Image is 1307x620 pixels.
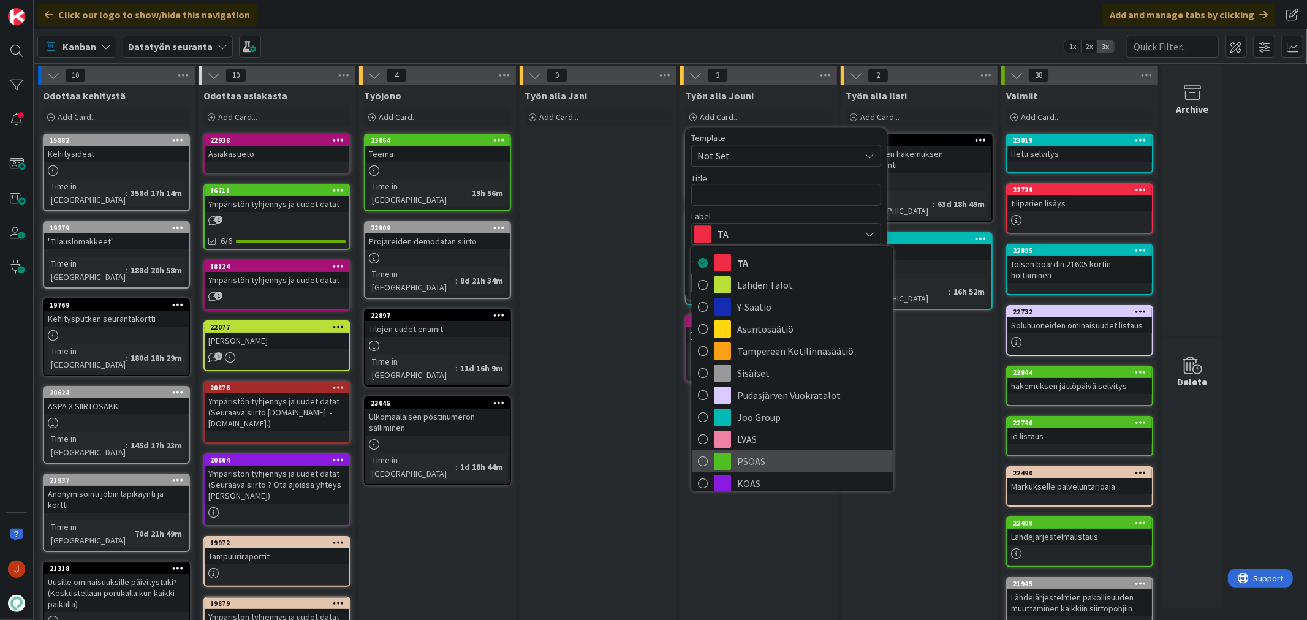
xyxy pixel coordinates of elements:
[43,386,190,464] a: 20624ASPA X SIIRTOSAKKITime in [GEOGRAPHIC_DATA]:145d 17h 23m
[1007,135,1152,162] div: 23019Hetu selvitys
[950,285,988,298] div: 16h 52m
[210,539,349,547] div: 19972
[1127,36,1219,58] input: Quick Filter...
[847,146,991,173] div: Dynaamisen hakemuksen konfigurointi
[737,430,887,448] span: LVAS
[1007,378,1152,394] div: hakemuksen jättöpäivä selvitys
[539,112,578,123] span: Add Card...
[365,321,510,337] div: Tilojen uudet enumit
[365,409,510,436] div: Ulkomaalaisen postinumeron salliminen
[692,384,893,406] a: Pudasjärven Vuokratalot
[457,460,506,474] div: 1d 18h 44m
[43,89,126,102] span: Odottaa kehitystä
[1007,518,1152,529] div: 22409
[44,146,189,162] div: Kehitysideat
[850,278,949,305] div: Time in [GEOGRAPHIC_DATA]
[203,320,350,371] a: 22077[PERSON_NAME]
[1013,246,1152,255] div: 22895
[48,180,126,206] div: Time in [GEOGRAPHIC_DATA]
[1006,305,1153,356] a: 22732Soluhuoneiden ominaisuudet listaus
[128,40,213,53] b: Datatyön seuranta
[50,224,189,232] div: 19279
[205,135,349,146] div: 22938
[1178,374,1208,389] div: Delete
[44,387,189,414] div: 20624ASPA X SIIRTOSAKKI
[686,316,831,327] div: 23065
[44,233,189,249] div: "Tilauslomakkeet"
[214,216,222,224] span: 1
[467,186,469,200] span: :
[26,2,56,17] span: Support
[203,184,350,250] a: 16711Ympäristön tyhjennys ja uudet datat6/6
[44,135,189,162] div: 15882Kehitysideat
[457,361,506,375] div: 11d 16h 9m
[525,89,587,102] span: Työn alla Jani
[205,598,349,609] div: 19879
[369,180,467,206] div: Time in [GEOGRAPHIC_DATA]
[949,285,950,298] span: :
[1006,466,1153,507] a: 22490Markukselle palveluntarjoaja
[847,244,991,260] div: Oikotie
[214,292,222,300] span: 1
[126,439,127,452] span: :
[48,520,130,547] div: Time in [GEOGRAPHIC_DATA]
[1007,518,1152,545] div: 22409Lähdejärjestelmälistaus
[205,548,349,564] div: Tampuuriraportit
[205,382,349,431] div: 20876Ympäristön tyhjennys ja uudet datat (Seuraava siirto [DOMAIN_NAME]. - [DOMAIN_NAME].)
[1081,40,1097,53] span: 2x
[1006,244,1153,295] a: 22895toisen boardin 21605 kortin hoitaminen
[48,257,126,284] div: Time in [GEOGRAPHIC_DATA]
[365,398,510,436] div: 23045Ulkomaalaisen postinumeron salliminen
[455,460,457,474] span: :
[847,135,991,173] div: 21862Dynaamisen hakemuksen konfigurointi
[1007,417,1152,444] div: 22746id listaus
[847,135,991,146] div: 21862
[1007,245,1152,256] div: 22895
[205,382,349,393] div: 20876
[1007,428,1152,444] div: id listaus
[1013,469,1152,477] div: 22490
[44,300,189,327] div: 19769Kehitysputken seurantakortti
[934,197,988,211] div: 63d 18h 49m
[365,146,510,162] div: Teema
[44,222,189,249] div: 19279"Tilauslomakkeet"
[43,221,190,289] a: 19279"Tilauslomakkeet"Time in [GEOGRAPHIC_DATA]:188d 20h 58m
[364,221,511,299] a: 22909Projareiden demodatan siirtoTime in [GEOGRAPHIC_DATA]:8d 21h 34m
[205,537,349,548] div: 19972
[205,261,349,288] div: 18124Ympäristön tyhjennys ja uudet datat
[127,439,185,452] div: 145d 17h 23m
[205,135,349,162] div: 22938Asiakastieto
[692,428,893,450] a: LVAS
[8,595,25,612] img: avatar
[205,272,349,288] div: Ympäristön tyhjennys ja uudet datat
[130,527,132,540] span: :
[205,146,349,162] div: Asiakastieto
[369,453,455,480] div: Time in [GEOGRAPHIC_DATA]
[205,185,349,212] div: 16711Ympäristön tyhjennys ja uudet datat
[692,362,893,384] a: Sisäiset
[203,536,350,587] a: 19972Tampuuriraportit
[1007,306,1152,333] div: 22732Soluhuoneiden ominaisuudet listaus
[50,136,189,145] div: 15882
[692,252,893,274] a: TA
[1007,467,1152,494] div: 22490Markukselle palveluntarjoaja
[1013,186,1152,194] div: 22729
[1007,589,1152,616] div: Lähdejärjestelmien pakollisuuden muuttaminen kaikkiin siirtopohjiin
[203,453,350,526] a: 20864Ympäristön tyhjennys ja uudet datat (Seuraava siirto ? Ota ajoissa yhteys [PERSON_NAME])
[364,309,511,387] a: 22897Tilojen uudet enumitTime in [GEOGRAPHIC_DATA]:11d 16h 9m
[860,112,900,123] span: Add Card...
[205,393,349,431] div: Ympäristön tyhjennys ja uudet datat (Seuraava siirto [DOMAIN_NAME]. - [DOMAIN_NAME].)
[691,173,707,184] label: Title
[58,112,97,123] span: Add Card...
[847,233,991,260] div: 23082Oikotie
[205,185,349,196] div: 16711
[737,320,887,338] span: Asuntosäätiö
[1013,308,1152,316] div: 22732
[48,344,126,371] div: Time in [GEOGRAPHIC_DATA]
[127,186,185,200] div: 358d 17h 14m
[44,574,189,612] div: Uusille ominaisuuksille päivitystuki? (Keskustellaan porukalla kun kaikki paikalla)
[455,361,457,375] span: :
[225,68,246,83] span: 10
[205,455,349,466] div: 20864
[1007,306,1152,317] div: 22732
